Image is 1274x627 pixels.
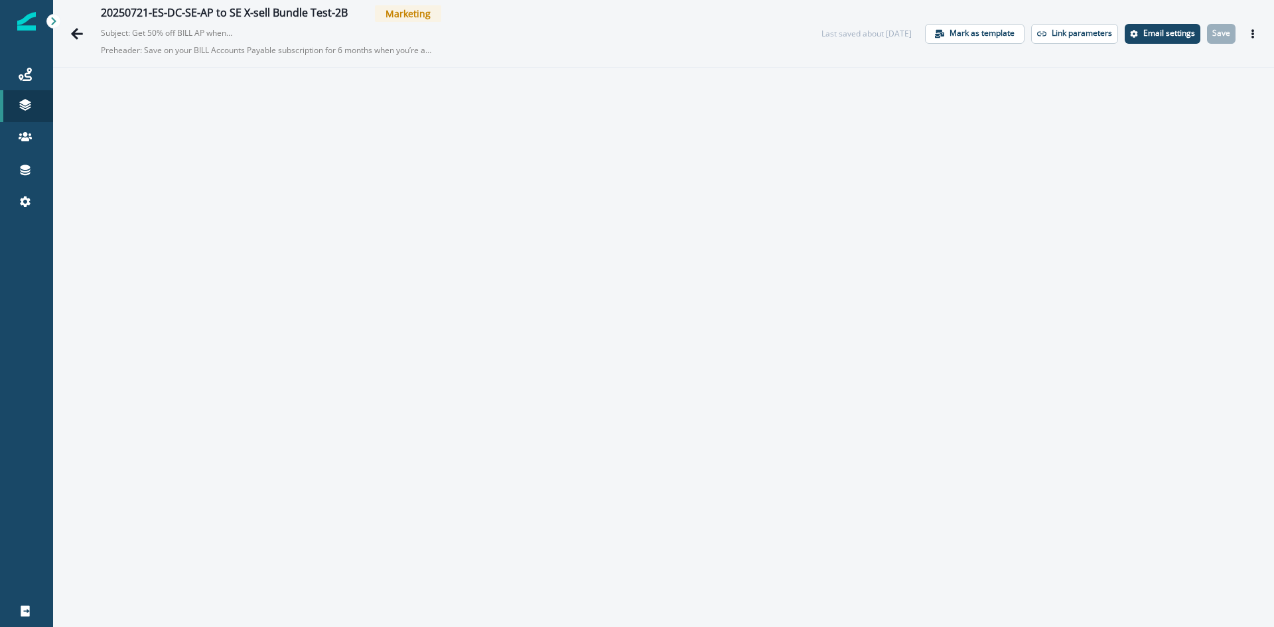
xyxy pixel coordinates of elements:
[101,22,234,39] p: Subject: Get 50% off BILL AP when you automate expense reporting
[1212,29,1230,38] p: Save
[1052,29,1112,38] p: Link parameters
[1207,24,1236,44] button: Save
[1143,29,1195,38] p: Email settings
[17,12,36,31] img: Inflection
[64,21,90,47] button: Go back
[950,29,1015,38] p: Mark as template
[1031,24,1118,44] button: Link parameters
[1125,24,1200,44] button: Settings
[925,24,1025,44] button: Mark as template
[821,28,912,40] div: Last saved about [DATE]
[101,39,433,62] p: Preheader: Save on your BILL Accounts Payable subscription for 6 months when you’re approved for ...
[375,5,441,22] span: Marketing
[101,7,348,21] div: 20250721-ES-DC-SE-AP to SE X-sell Bundle Test-2B
[1242,24,1263,44] button: Actions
